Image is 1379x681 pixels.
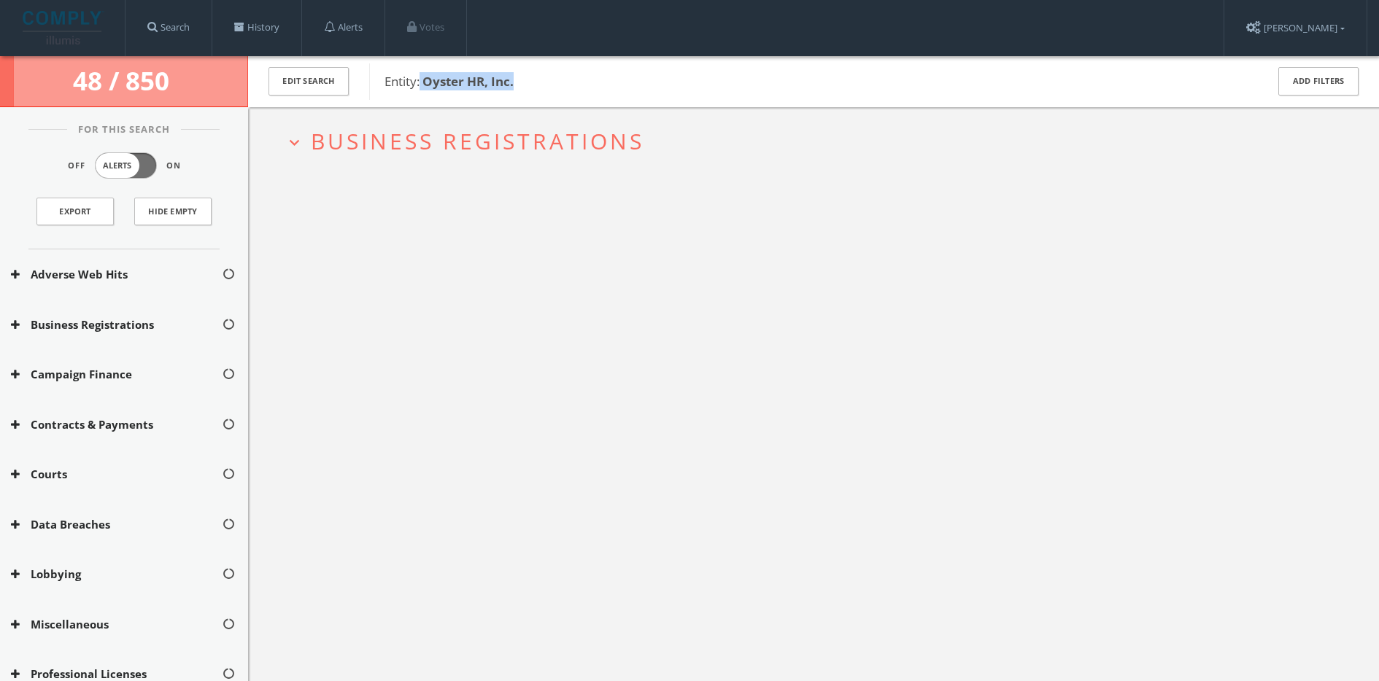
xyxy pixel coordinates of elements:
[11,316,222,333] button: Business Registrations
[11,416,222,433] button: Contracts & Payments
[73,63,175,98] span: 48 / 850
[11,516,222,533] button: Data Breaches
[68,160,85,172] span: Off
[11,366,222,383] button: Campaign Finance
[67,122,181,137] span: For This Search
[134,198,212,225] button: Hide Empty
[285,129,1353,153] button: expand_moreBusiness Registrations
[11,566,222,583] button: Lobbying
[11,466,222,483] button: Courts
[385,73,514,90] span: Entity:
[285,133,304,152] i: expand_more
[11,616,222,633] button: Miscellaneous
[36,198,114,225] a: Export
[269,67,349,96] button: Edit Search
[311,126,644,156] span: Business Registrations
[166,160,181,172] span: On
[1278,67,1359,96] button: Add Filters
[23,11,104,44] img: illumis
[422,73,514,90] b: Oyster HR, Inc.
[11,266,222,283] button: Adverse Web Hits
